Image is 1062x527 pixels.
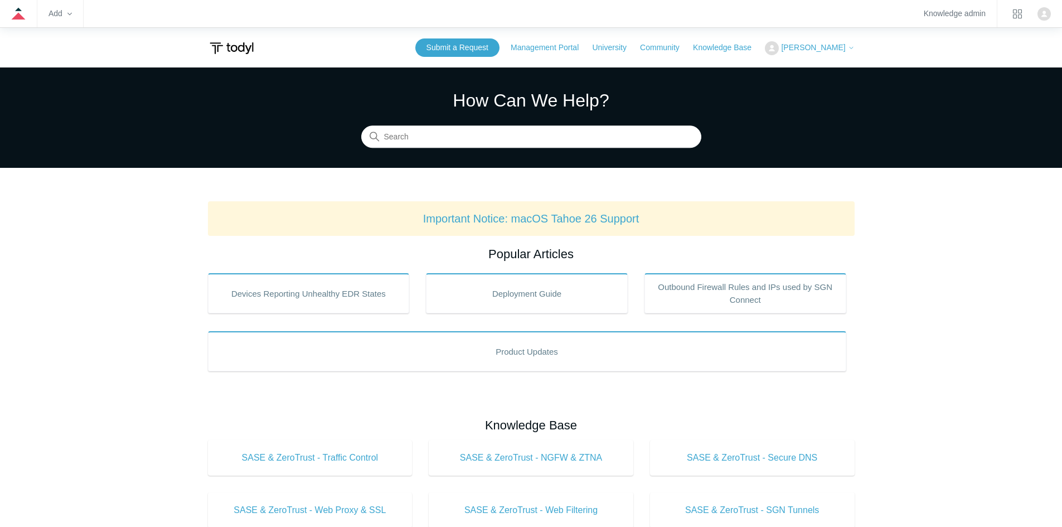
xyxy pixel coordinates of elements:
[208,38,255,59] img: Todyl Support Center Help Center home page
[1037,7,1051,21] img: user avatar
[49,11,72,17] zd-hc-trigger: Add
[644,273,846,313] a: Outbound Firewall Rules and IPs used by SGN Connect
[208,416,855,434] h2: Knowledge Base
[415,38,500,57] a: Submit a Request
[208,331,846,371] a: Product Updates
[445,504,617,517] span: SASE & ZeroTrust - Web Filtering
[225,504,396,517] span: SASE & ZeroTrust - Web Proxy & SSL
[1037,7,1051,21] zd-hc-trigger: Click your profile icon to open the profile menu
[225,451,396,465] span: SASE & ZeroTrust - Traffic Control
[208,440,413,476] a: SASE & ZeroTrust - Traffic Control
[765,41,854,55] button: [PERSON_NAME]
[423,212,639,225] a: Important Notice: macOS Tahoe 26 Support
[924,11,986,17] a: Knowledge admin
[511,42,590,54] a: Management Portal
[361,87,701,114] h1: How Can We Help?
[208,273,410,313] a: Devices Reporting Unhealthy EDR States
[361,126,701,148] input: Search
[208,245,855,263] h2: Popular Articles
[640,42,691,54] a: Community
[693,42,763,54] a: Knowledge Base
[667,504,838,517] span: SASE & ZeroTrust - SGN Tunnels
[445,451,617,465] span: SASE & ZeroTrust - NGFW & ZTNA
[426,273,628,313] a: Deployment Guide
[592,42,637,54] a: University
[650,440,855,476] a: SASE & ZeroTrust - Secure DNS
[781,43,845,52] span: [PERSON_NAME]
[667,451,838,465] span: SASE & ZeroTrust - Secure DNS
[429,440,633,476] a: SASE & ZeroTrust - NGFW & ZTNA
